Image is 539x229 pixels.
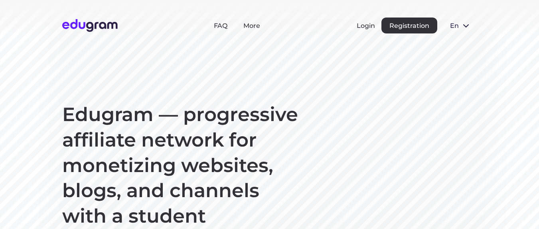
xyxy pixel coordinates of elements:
button: en [444,18,477,33]
img: Edugram Logo [62,19,118,32]
button: Login [357,22,375,29]
span: en [450,22,458,29]
button: Registration [381,18,437,33]
a: FAQ [214,22,227,29]
a: More [243,22,260,29]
